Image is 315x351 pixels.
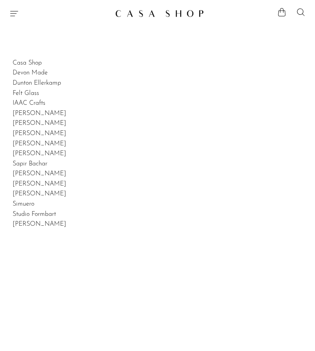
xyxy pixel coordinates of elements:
a: [PERSON_NAME] [13,141,66,147]
a: Sapir Bachar [13,161,47,167]
a: [PERSON_NAME] [13,150,66,157]
a: [PERSON_NAME] [13,110,66,117]
a: [PERSON_NAME] [13,221,66,227]
a: [PERSON_NAME] [13,120,66,126]
a: Simuero [13,201,34,207]
a: [PERSON_NAME] [13,171,66,177]
a: Felt Glass [13,90,39,97]
a: Studio Formbart [13,211,56,217]
a: [PERSON_NAME] [13,130,66,137]
a: [PERSON_NAME] [13,181,66,187]
button: Menu [9,9,19,18]
a: Devon Made [13,70,48,76]
a: [PERSON_NAME] [13,191,66,197]
a: IAAC Crafts [13,100,45,106]
a: Dunton Ellerkamp [13,80,61,86]
a: Casa Shop [13,60,42,66]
